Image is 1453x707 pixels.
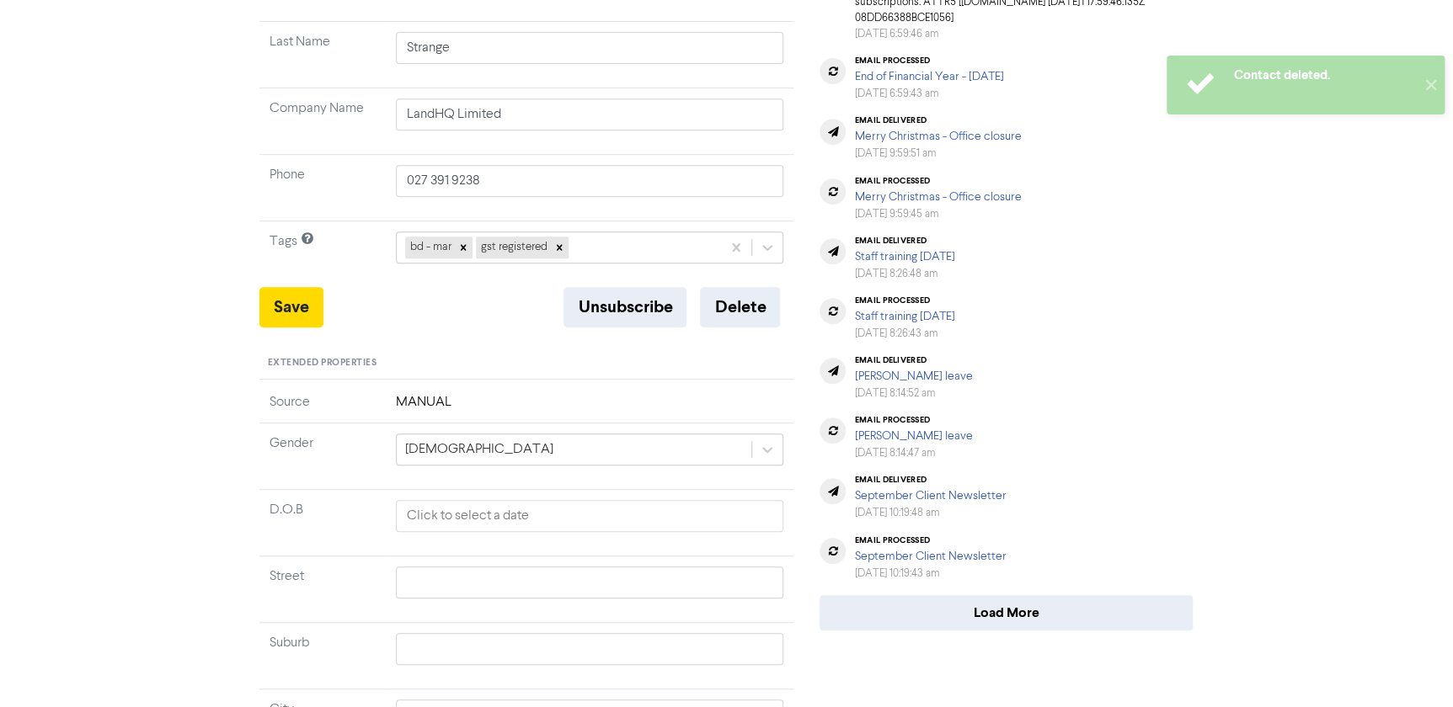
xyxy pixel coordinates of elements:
[405,237,454,258] div: bd - mar
[854,56,1003,66] div: email processed
[854,130,1021,142] a: Merry Christmas - Office closure
[854,176,1021,186] div: email processed
[854,430,972,442] a: [PERSON_NAME] leave
[476,237,550,258] div: gst registered
[854,550,1006,562] a: September Client Newsletter
[259,155,386,221] td: Phone
[854,266,954,282] div: [DATE] 8:26:48 am
[259,88,386,155] td: Company Name
[854,311,954,322] a: Staff training [DATE]
[259,423,386,489] td: Gender
[854,445,972,461] div: [DATE] 8:14:47 am
[259,287,323,327] button: Save
[854,505,1006,521] div: [DATE] 10:19:48 am
[259,221,386,288] td: Tags
[259,348,794,380] div: Extended Properties
[854,236,954,246] div: email delivered
[854,71,1003,82] a: End of Financial Year - [DATE]
[820,595,1193,630] button: Load More
[259,555,386,622] td: Street
[854,206,1021,222] div: [DATE] 9:59:45 am
[259,22,386,88] td: Last Name
[259,392,386,423] td: Source
[854,191,1021,203] a: Merry Christmas - Office closure
[564,287,686,327] button: Unsubscribe
[405,439,553,460] div: [DEMOGRAPHIC_DATA]
[386,392,794,423] td: MANUAL
[259,622,386,688] td: Suburb
[854,385,972,401] div: [DATE] 8:14:52 am
[854,146,1021,162] div: [DATE] 9:59:51 am
[854,295,954,306] div: email processed
[854,490,1006,502] a: September Client Newsletter
[700,287,780,327] button: Delete
[854,415,972,425] div: email processed
[854,251,954,263] a: Staff training [DATE]
[854,566,1006,582] div: [DATE] 10:19:43 am
[854,475,1006,485] div: email delivered
[854,535,1006,545] div: email processed
[396,500,784,532] input: Click to select a date
[854,115,1021,125] div: email delivered
[854,86,1003,102] div: [DATE] 6:59:43 am
[1234,66,1415,84] div: Contact deleted.
[1242,525,1453,707] iframe: Chat Widget
[854,26,1193,42] div: [DATE] 6:59:46 am
[259,489,386,555] td: D.O.B
[854,370,972,382] a: [PERSON_NAME] leave
[854,355,972,365] div: email delivered
[854,326,954,342] div: [DATE] 8:26:43 am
